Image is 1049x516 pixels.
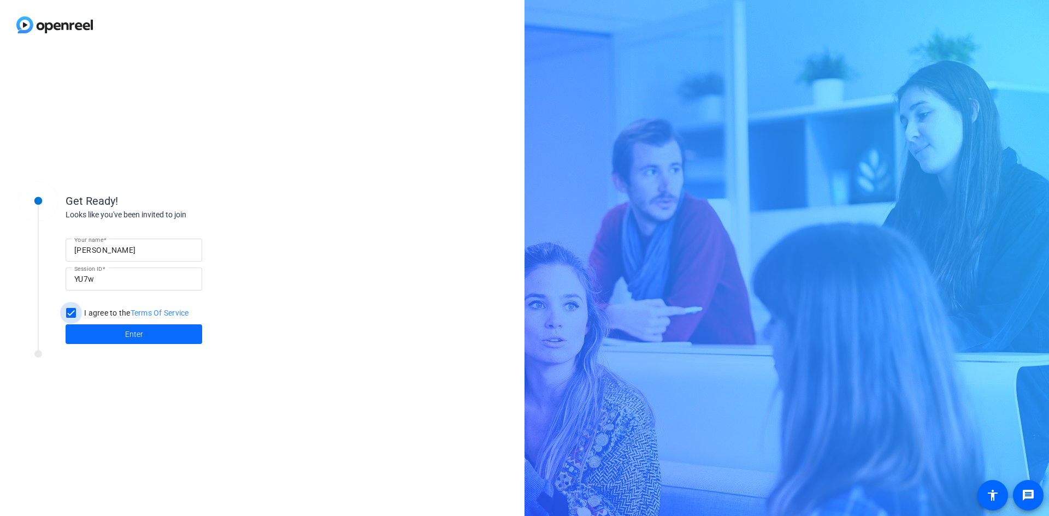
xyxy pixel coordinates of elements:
[1022,489,1035,502] mat-icon: message
[66,324,202,344] button: Enter
[74,236,103,243] mat-label: Your name
[74,265,102,272] mat-label: Session ID
[66,209,284,221] div: Looks like you've been invited to join
[986,489,999,502] mat-icon: accessibility
[125,329,143,340] span: Enter
[131,309,189,317] a: Terms Of Service
[66,193,284,209] div: Get Ready!
[82,307,189,318] label: I agree to the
